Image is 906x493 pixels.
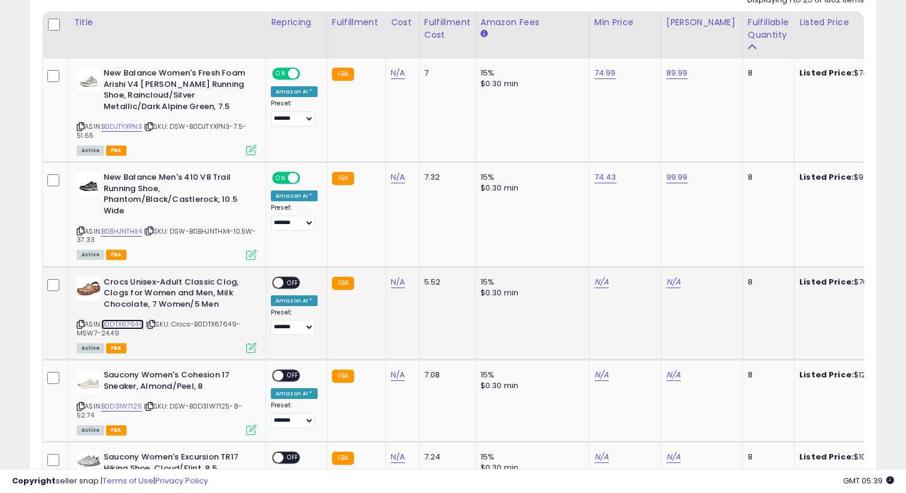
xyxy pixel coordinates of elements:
[594,451,609,463] a: N/A
[391,171,405,183] a: N/A
[481,380,580,391] div: $0.30 min
[799,172,899,183] div: $90.00
[102,475,153,486] a: Terms of Use
[799,16,903,29] div: Listed Price
[77,172,256,258] div: ASIN:
[77,370,101,394] img: 31gMgtW+JoL._SL40_.jpg
[481,29,488,40] small: Amazon Fees.
[271,204,318,231] div: Preset:
[481,183,580,193] div: $0.30 min
[273,69,288,79] span: ON
[271,190,318,201] div: Amazon AI *
[594,369,609,381] a: N/A
[77,401,242,419] span: | SKU: DSW-B0D31W7125-8-52.74
[106,343,126,353] span: FBA
[594,67,616,79] a: 74.99
[799,171,854,183] b: Listed Price:
[74,16,261,29] div: Title
[101,319,144,329] a: B0DTX67649
[481,16,584,29] div: Amazon Fees
[104,68,249,115] b: New Balance Women's Fresh Foam Arishi V4 [PERSON_NAME] Running Shoe, Raincloud/Silver Metallic/Da...
[391,276,405,288] a: N/A
[106,250,126,260] span: FBA
[77,122,246,140] span: | SKU: DSW-B0DJTYXPN3-7.5-51.65
[391,16,414,29] div: Cost
[77,226,256,244] span: | SKU: DSW-B0BHJNTHX4-10.5W-37.33
[77,370,256,434] div: ASIN:
[424,68,466,78] div: 7
[332,452,354,465] small: FBA
[77,68,256,154] div: ASIN:
[799,68,899,78] div: $74.99
[106,146,126,156] span: FBA
[12,476,208,487] div: seller snap | |
[101,122,142,132] a: B0DJTYXPN3
[271,99,318,126] div: Preset:
[424,452,466,462] div: 7.24
[77,277,101,301] img: 41YTO1D5Y1L._SL40_.jpg
[391,67,405,79] a: N/A
[481,277,580,288] div: 15%
[666,67,688,79] a: 89.99
[594,16,656,29] div: Min Price
[748,277,785,288] div: 8
[283,277,303,288] span: OFF
[748,16,789,41] div: Fulfillable Quantity
[155,475,208,486] a: Privacy Policy
[748,452,785,462] div: 8
[748,370,785,380] div: 8
[104,452,249,477] b: Saucony Women's Excursion TR17 Hiking Shoe, Cloud/Flint, 8.5
[799,370,899,380] div: $120.00
[271,401,318,428] div: Preset:
[271,308,318,335] div: Preset:
[104,172,249,219] b: New Balance Men's 410 V8 Trail Running Shoe, Phantom/Black/Castlerock, 10.5 Wide
[271,86,318,97] div: Amazon AI *
[101,226,142,237] a: B0BHJNTHX4
[481,68,580,78] div: 15%
[332,16,380,29] div: Fulfillment
[748,172,785,183] div: 8
[666,369,681,381] a: N/A
[332,172,354,185] small: FBA
[666,276,681,288] a: N/A
[77,343,104,353] span: All listings currently available for purchase on Amazon
[104,370,249,395] b: Saucony Women's Cohesion 17 Sneaker, Almond/Peel, 8
[298,69,318,79] span: OFF
[12,475,56,486] strong: Copyright
[332,277,354,290] small: FBA
[271,295,318,306] div: Amazon AI *
[481,172,580,183] div: 15%
[481,370,580,380] div: 15%
[748,68,785,78] div: 8
[77,172,101,196] img: 41VTvJsqy0L._SL40_.jpg
[77,452,101,470] img: 31mzjxekgXL._SL40_.jpg
[106,425,126,435] span: FBA
[594,276,609,288] a: N/A
[77,277,256,352] div: ASIN:
[391,369,405,381] a: N/A
[283,371,303,381] span: OFF
[799,67,854,78] b: Listed Price:
[77,319,240,337] span: | SKU: Crocs-B0DTX67649-M5W7-24.49
[332,370,354,383] small: FBA
[332,68,354,81] small: FBA
[799,276,854,288] b: Listed Price:
[666,16,738,29] div: [PERSON_NAME]
[271,388,318,399] div: Amazon AI *
[298,173,318,183] span: OFF
[77,146,104,156] span: All listings currently available for purchase on Amazon
[77,250,104,260] span: All listings currently available for purchase on Amazon
[799,277,899,288] div: $70.00
[424,172,466,183] div: 7.32
[481,288,580,298] div: $0.30 min
[481,78,580,89] div: $0.30 min
[271,16,322,29] div: Repricing
[666,171,688,183] a: 99.99
[101,401,142,412] a: B0D31W7125
[104,277,249,313] b: Crocs Unisex-Adult Classic Clog, Clogs for Women and Men, Milk Chocolate, 7 Women/5 Men
[799,451,854,462] b: Listed Price:
[283,453,303,463] span: OFF
[424,277,466,288] div: 5.52
[273,173,288,183] span: ON
[594,171,617,183] a: 74.43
